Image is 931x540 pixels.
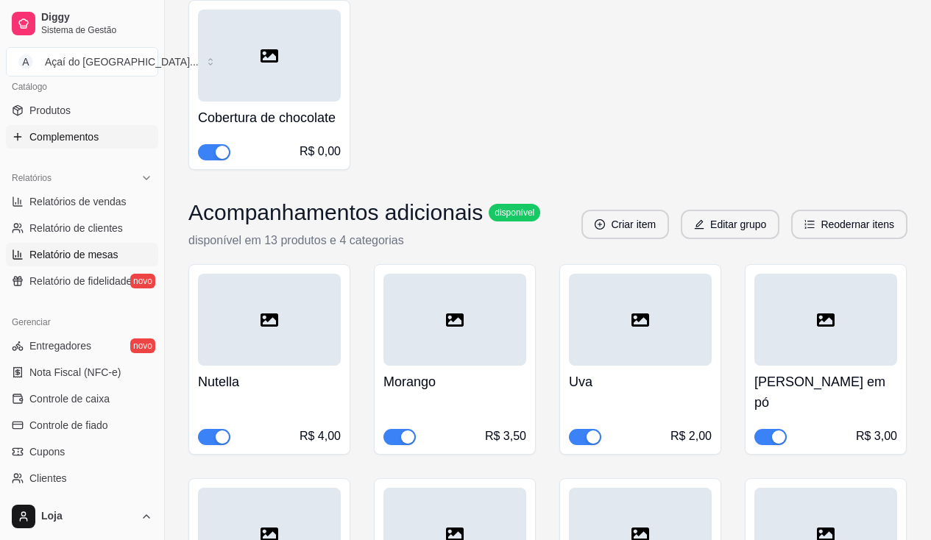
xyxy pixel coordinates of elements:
[6,269,158,293] a: Relatório de fidelidadenovo
[6,466,158,490] a: Clientes
[29,418,108,433] span: Controle de fiado
[6,413,158,437] a: Controle de fiado
[188,199,483,226] h3: Acompanhamentos adicionais
[754,372,897,413] h4: [PERSON_NAME] em pó
[6,125,158,149] a: Complementos
[198,372,341,392] h4: Nutella
[41,24,152,36] span: Sistema de Gestão
[41,510,135,523] span: Loja
[6,499,158,534] button: Loja
[18,54,33,69] span: A
[383,372,526,392] h4: Morango
[492,207,537,219] span: disponível
[6,47,158,77] button: Select a team
[29,103,71,118] span: Produtos
[29,391,110,406] span: Controle de caixa
[804,219,815,230] span: ordered-list
[12,172,52,184] span: Relatórios
[6,310,158,334] div: Gerenciar
[45,54,199,69] div: Açaí do [GEOGRAPHIC_DATA] ...
[6,243,158,266] a: Relatório de mesas
[485,427,526,445] div: R$ 3,50
[29,247,118,262] span: Relatório de mesas
[681,210,779,239] button: editEditar grupo
[41,11,152,24] span: Diggy
[29,471,67,486] span: Clientes
[581,210,669,239] button: plus-circleCriar item
[6,190,158,213] a: Relatórios de vendas
[29,338,91,353] span: Entregadores
[188,232,540,249] p: disponível em 13 produtos e 4 categorias
[6,75,158,99] div: Catálogo
[6,387,158,411] a: Controle de caixa
[29,194,127,209] span: Relatórios de vendas
[29,274,132,288] span: Relatório de fidelidade
[300,427,341,445] div: R$ 4,00
[29,221,123,235] span: Relatório de clientes
[791,210,907,239] button: ordered-listReodernar itens
[29,444,65,459] span: Cupons
[569,372,712,392] h4: Uva
[29,129,99,144] span: Complementos
[6,360,158,384] a: Nota Fiscal (NFC-e)
[29,365,121,380] span: Nota Fiscal (NFC-e)
[856,427,897,445] div: R$ 3,00
[198,107,341,128] h4: Cobertura de chocolate
[595,219,605,230] span: plus-circle
[6,99,158,122] a: Produtos
[6,440,158,463] a: Cupons
[6,6,158,41] a: DiggySistema de Gestão
[6,216,158,240] a: Relatório de clientes
[300,143,341,160] div: R$ 0,00
[694,219,704,230] span: edit
[670,427,712,445] div: R$ 2,00
[6,334,158,358] a: Entregadoresnovo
